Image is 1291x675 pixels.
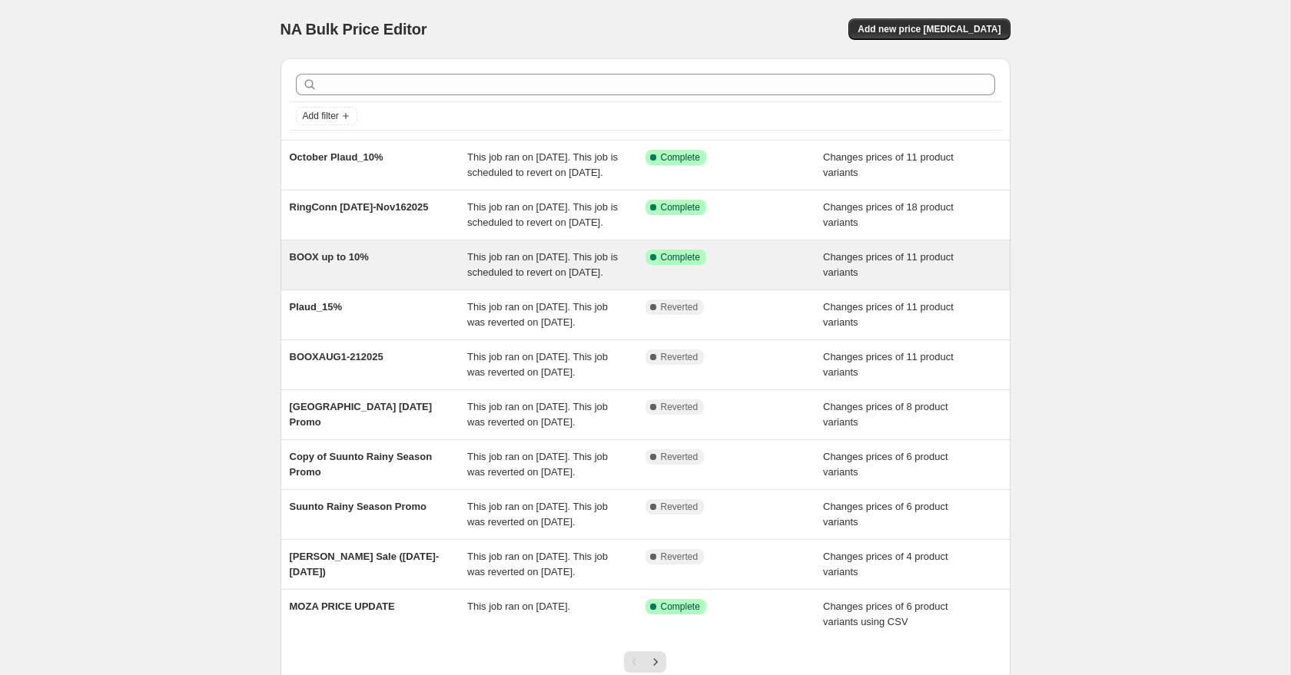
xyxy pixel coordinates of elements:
span: This job ran on [DATE]. This job was reverted on [DATE]. [467,351,608,378]
span: Changes prices of 18 product variants [823,201,954,228]
nav: Pagination [624,651,666,673]
span: This job ran on [DATE]. This job is scheduled to revert on [DATE]. [467,251,618,278]
span: This job ran on [DATE]. This job was reverted on [DATE]. [467,501,608,528]
button: Add filter [296,107,357,125]
span: Complete [661,251,700,263]
span: Changes prices of 11 product variants [823,251,954,278]
span: Reverted [661,451,699,463]
span: Reverted [661,401,699,413]
span: [PERSON_NAME] Sale ([DATE]-[DATE]) [290,551,440,577]
span: This job ran on [DATE]. This job is scheduled to revert on [DATE]. [467,151,618,178]
span: Reverted [661,301,699,313]
span: Suunto Rainy Season Promo [290,501,426,512]
span: BOOXAUG1-212025 [290,351,383,362]
span: This job ran on [DATE]. This job is scheduled to revert on [DATE]. [467,201,618,228]
span: Changes prices of 8 product variants [823,401,948,428]
span: Reverted [661,501,699,513]
span: Changes prices of 6 product variants [823,501,948,528]
span: Add filter [303,110,339,122]
span: Changes prices of 6 product variants using CSV [823,601,948,627]
button: Add new price [MEDICAL_DATA] [848,18,1010,40]
span: Changes prices of 6 product variants [823,451,948,478]
span: [GEOGRAPHIC_DATA] [DATE] Promo [290,401,433,428]
span: Reverted [661,351,699,363]
span: RingConn [DATE]-Nov162025 [290,201,429,213]
span: Changes prices of 11 product variants [823,351,954,378]
span: Plaud_15% [290,301,343,313]
span: Changes prices of 11 product variants [823,151,954,178]
span: This job ran on [DATE]. This job was reverted on [DATE]. [467,451,608,478]
span: BOOX up to 10% [290,251,369,263]
span: Reverted [661,551,699,563]
span: Complete [661,601,700,613]
span: This job ran on [DATE]. This job was reverted on [DATE]. [467,401,608,428]
span: This job ran on [DATE]. This job was reverted on [DATE]. [467,301,608,328]
span: Copy of Suunto Rainy Season Promo [290,451,433,478]
span: Changes prices of 4 product variants [823,551,948,577]
span: This job ran on [DATE]. This job was reverted on [DATE]. [467,551,608,577]
span: MOZA PRICE UPDATE [290,601,395,612]
span: Changes prices of 11 product variants [823,301,954,328]
span: NA Bulk Price Editor [280,21,427,38]
span: Complete [661,201,700,213]
span: October Plaud_10% [290,151,383,163]
span: Complete [661,151,700,164]
span: Add new price [MEDICAL_DATA] [858,23,1001,35]
button: Next [645,651,666,673]
span: This job ran on [DATE]. [467,601,570,612]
